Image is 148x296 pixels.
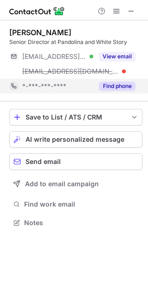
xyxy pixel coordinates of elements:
button: Find work email [9,198,142,211]
button: Add to email campaign [9,176,142,192]
span: AI write personalized message [26,136,124,143]
span: [EMAIL_ADDRESS][DOMAIN_NAME] [22,52,86,61]
span: [EMAIL_ADDRESS][DOMAIN_NAME] [22,67,119,76]
button: Notes [9,216,142,229]
button: Reveal Button [99,82,135,91]
span: Find work email [24,200,139,208]
button: Send email [9,153,142,170]
div: Save to List / ATS / CRM [26,113,126,121]
img: ContactOut v5.3.10 [9,6,65,17]
button: Reveal Button [99,52,135,61]
button: AI write personalized message [9,131,142,148]
span: Notes [24,219,139,227]
button: save-profile-one-click [9,109,142,126]
div: [PERSON_NAME] [9,28,71,37]
span: Add to email campaign [25,180,99,188]
span: Send email [26,158,61,165]
div: Senior Director at Pandolina and White Story [9,38,142,46]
